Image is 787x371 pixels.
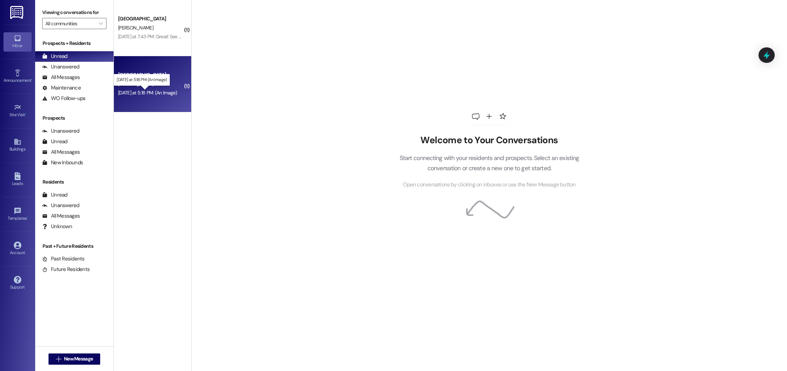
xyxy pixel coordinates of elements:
span: [PERSON_NAME] [118,25,153,31]
div: [DATE] at 7:43 PM: Great! See you then. [118,33,197,40]
a: Site Visit • [4,101,32,120]
p: [DATE] at 5:18 PM: (An Image) [117,77,167,83]
a: Support [4,274,32,293]
div: All Messages [42,212,80,220]
div: Unanswered [42,202,79,209]
span: • [25,111,26,116]
a: Templates • [4,205,32,224]
div: Prospects + Residents [35,40,114,47]
a: Account [4,239,32,258]
div: Unanswered [42,63,79,71]
button: New Message [49,353,101,365]
div: Unanswered [42,127,79,135]
div: [DATE] at 5:18 PM: (An Image) [118,90,177,96]
img: ResiDesk Logo [10,6,25,19]
div: Past Residents [42,255,85,263]
div: [GEOGRAPHIC_DATA] [118,71,183,79]
span: • [27,215,28,220]
div: New Inbounds [42,159,83,166]
label: Viewing conversations for [42,7,107,18]
div: Unknown [42,223,72,230]
span: [PERSON_NAME] [118,81,153,87]
div: Unread [42,138,67,145]
div: All Messages [42,74,80,81]
i:  [99,21,103,26]
div: Maintenance [42,84,81,92]
input: All communities [45,18,95,29]
div: All Messages [42,148,80,156]
h2: Welcome to Your Conversations [389,135,590,146]
div: Residents [35,178,114,186]
div: Unread [42,191,67,199]
p: Start connecting with your residents and prospects. Select an existing conversation or create a n... [389,153,590,173]
span: Open conversations by clicking on inboxes or use the New Message button [403,180,575,189]
div: Past + Future Residents [35,243,114,250]
div: Prospects [35,114,114,122]
div: Future Residents [42,266,90,273]
div: Unread [42,53,67,60]
a: Leads [4,170,32,189]
div: WO Follow-ups [42,95,85,102]
a: Buildings [4,136,32,155]
span: • [31,77,32,82]
div: [GEOGRAPHIC_DATA] [118,15,183,22]
a: Inbox [4,32,32,51]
